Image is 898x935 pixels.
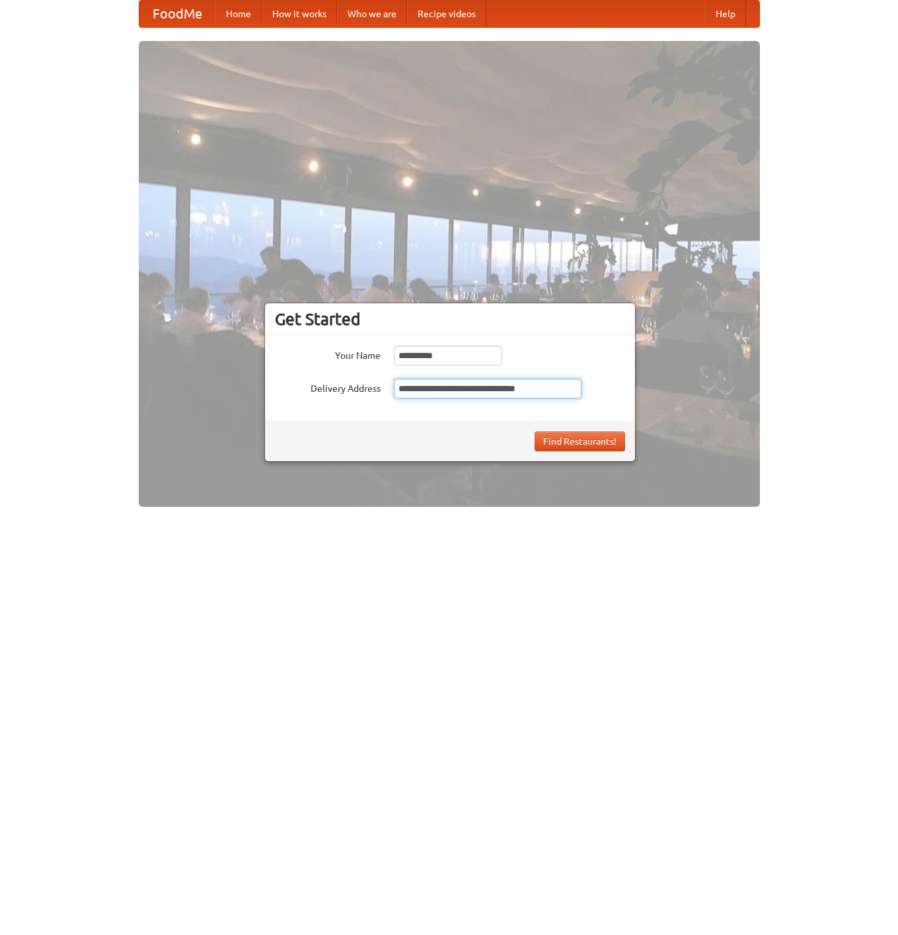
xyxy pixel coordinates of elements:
a: Help [705,1,746,27]
a: How it works [262,1,337,27]
button: Find Restaurants! [535,431,625,451]
a: Home [215,1,262,27]
label: Your Name [275,346,381,362]
a: Recipe videos [407,1,486,27]
h3: Get Started [275,309,625,329]
a: Who we are [337,1,407,27]
label: Delivery Address [275,379,381,395]
a: FoodMe [139,1,215,27]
